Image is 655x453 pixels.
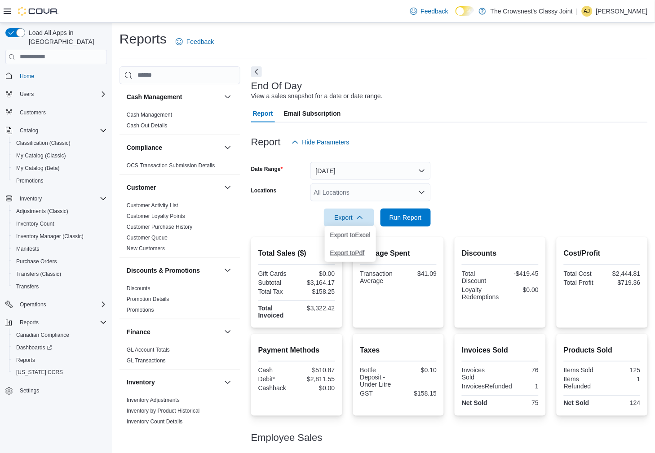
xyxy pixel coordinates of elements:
span: Catalog [20,127,38,134]
button: Inventory Count [9,218,111,230]
div: Adrianna Janzen [582,6,593,17]
a: Adjustments (Classic) [13,206,72,217]
span: Manifests [16,245,39,253]
span: Promotions [127,306,154,314]
h3: Cash Management [127,92,182,101]
button: Customer [222,182,233,193]
a: GL Transactions [127,357,166,364]
a: Cash Out Details [127,122,168,129]
span: Cash Out Details [127,122,168,129]
a: Customer Purchase History [127,224,193,230]
span: Canadian Compliance [13,330,107,340]
button: Users [16,89,37,100]
button: Catalog [16,125,42,136]
button: Transfers [9,280,111,293]
div: Total Discount [462,270,498,284]
button: Customers [2,106,111,119]
div: Items Refunded [564,376,600,390]
div: Bottle Deposit - Under Litre [360,367,397,388]
button: Manifests [9,243,111,255]
button: [DATE] [310,162,431,180]
h3: End Of Day [251,81,302,91]
a: Inventory by Product Historical [127,408,200,414]
a: New Customers [127,245,165,252]
strong: Total Invoiced [258,305,284,319]
div: InvoicesRefunded [462,383,512,390]
span: Users [16,89,107,100]
a: Inventory Adjustments [127,397,180,404]
span: Promotions [13,175,107,186]
div: Loyalty Redemptions [462,286,499,301]
div: $158.15 [400,390,437,397]
span: Operations [16,299,107,310]
span: Load All Apps in [GEOGRAPHIC_DATA] [25,28,107,46]
span: Inventory Adjustments [127,397,180,404]
h2: Products Sold [564,345,641,356]
button: Discounts & Promotions [222,265,233,276]
span: New Customers [127,245,165,252]
label: Locations [251,187,277,194]
a: Canadian Compliance [13,330,73,340]
a: Promotion Details [127,296,169,302]
button: Finance [127,327,221,336]
button: Compliance [222,142,233,153]
button: Transfers (Classic) [9,268,111,280]
div: 1 [604,376,641,383]
h3: Inventory [127,378,155,387]
button: Export [324,209,374,226]
a: Customer Queue [127,235,168,241]
a: Manifests [13,244,43,254]
button: Inventory [222,377,233,388]
span: Reports [16,317,107,328]
a: Inventory Count [13,218,58,229]
div: Customer [119,200,240,257]
button: Discounts & Promotions [127,266,221,275]
a: Purchase Orders [13,256,61,267]
h2: Payment Methods [258,345,335,356]
h3: Customer [127,183,156,192]
span: Manifests [13,244,107,254]
a: Promotions [13,175,47,186]
span: Adjustments (Classic) [13,206,107,217]
span: Transfers [16,283,39,290]
span: Export to Excel [330,231,371,239]
div: $41.09 [400,270,437,277]
span: Inventory [20,195,42,202]
span: Transfers [13,281,107,292]
span: Transfers (Classic) [16,270,61,278]
a: Promotions [127,307,154,313]
h2: Discounts [462,248,539,259]
button: Finance [222,327,233,337]
a: Customer Loyalty Points [127,213,185,219]
button: Settings [2,384,111,397]
button: Canadian Compliance [9,329,111,341]
h3: Employee Sales [251,433,323,444]
button: Purchase Orders [9,255,111,268]
div: Gift Cards [258,270,295,277]
div: $0.00 [298,385,335,392]
a: My Catalog (Beta) [13,163,63,174]
span: My Catalog (Classic) [16,152,66,159]
span: Export to Pdf [330,249,371,257]
span: Inventory Manager (Classic) [16,233,84,240]
div: $510.87 [298,367,335,374]
span: OCS Transaction Submission Details [127,162,215,169]
button: Next [251,66,262,77]
span: Reports [13,355,107,366]
div: Compliance [119,160,240,174]
span: Settings [16,385,107,396]
a: Home [16,71,38,82]
span: Run Report [389,213,422,222]
img: Cova [18,7,58,16]
span: Feedback [421,7,448,16]
h3: Report [251,137,281,148]
h2: Taxes [360,345,437,356]
div: Finance [119,344,240,370]
h1: Reports [119,30,167,48]
span: Dashboards [13,342,107,353]
span: GL Transactions [127,357,166,364]
span: Inventory Manager (Classic) [13,231,107,242]
div: Discounts & Promotions [119,283,240,319]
